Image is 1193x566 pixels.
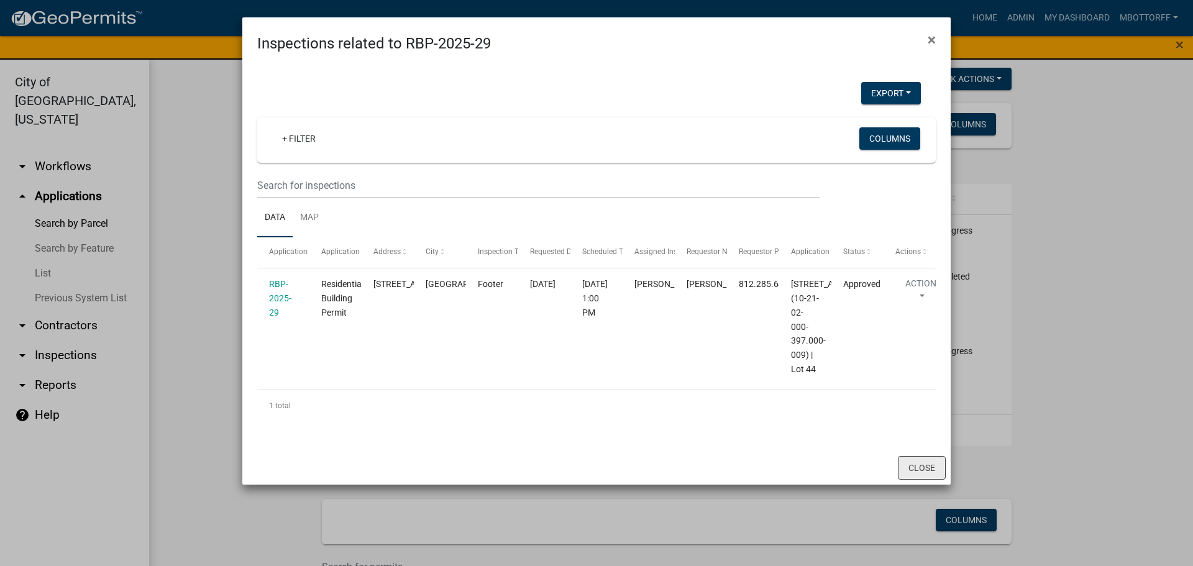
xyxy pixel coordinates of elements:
[843,247,865,256] span: Status
[895,247,921,256] span: Actions
[257,32,491,55] h4: Inspections related to RBP-2025-29
[634,279,701,289] span: Mike Kruer
[570,237,623,267] datatable-header-cell: Scheduled Time
[675,237,727,267] datatable-header-cell: Requestor Name
[634,247,698,256] span: Assigned Inspector
[362,237,414,267] datatable-header-cell: Address
[791,279,867,374] span: 2307 Elk Pointe Blvd Jeffersonville, IN 47130 (10-21-02-000-397.000-009) | Lot 44
[530,279,555,289] span: 07/31/2025
[257,237,309,267] datatable-header-cell: Application
[414,237,466,267] datatable-header-cell: City
[831,237,884,267] datatable-header-cell: Status
[739,247,796,256] span: Requestor Phone
[530,247,582,256] span: Requested Date
[426,247,439,256] span: City
[918,22,946,57] button: Close
[687,247,743,256] span: Requestor Name
[727,237,779,267] datatable-header-cell: Requestor Phone
[321,279,363,317] span: Residential Building Permit
[478,247,531,256] span: Inspection Type
[898,456,946,480] button: Close
[466,237,518,267] datatable-header-cell: Inspection Type
[861,82,921,104] button: Export
[687,279,753,289] span: Jamison Wright
[309,237,362,267] datatable-header-cell: Application Type
[779,237,831,267] datatable-header-cell: Application Description
[791,247,869,256] span: Application Description
[257,198,293,238] a: Data
[269,279,291,317] a: RBP-2025-29
[321,247,378,256] span: Application Type
[843,279,880,289] span: Approved
[895,277,946,308] button: Action
[426,279,510,289] span: JEFFERSONVILLE
[373,247,401,256] span: Address
[623,237,675,267] datatable-header-cell: Assigned Inspector
[257,390,936,421] div: 1 total
[928,31,936,48] span: ×
[293,198,326,238] a: Map
[739,279,793,289] span: 812.285.6414
[373,279,450,289] span: 2307 ELK POINTE BLVD.
[272,127,326,150] a: + Filter
[884,237,936,267] datatable-header-cell: Actions
[582,247,636,256] span: Scheduled Time
[269,247,308,256] span: Application
[257,173,820,198] input: Search for inspections
[859,127,920,150] button: Columns
[478,279,503,289] span: Footer
[518,237,570,267] datatable-header-cell: Requested Date
[582,277,611,319] div: [DATE] 1:00 PM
